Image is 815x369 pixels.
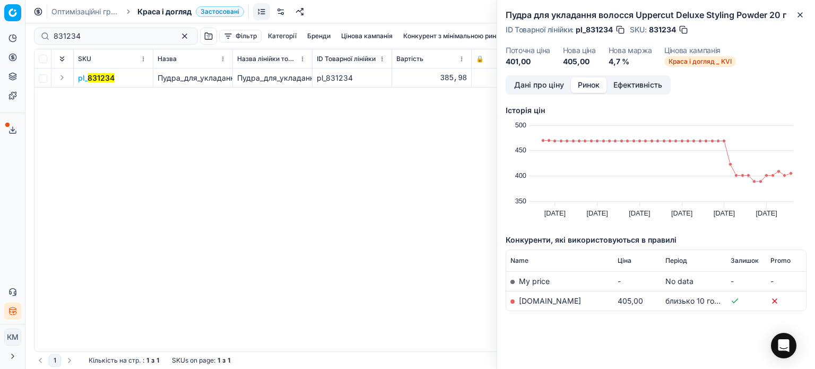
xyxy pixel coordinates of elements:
span: pl_831234 [576,24,613,35]
dd: 401,00 [506,56,550,67]
button: Expand [56,71,68,84]
span: SKUs on page : [172,356,215,365]
input: Пошук по SKU або назві [54,31,170,41]
span: Краса і догляд [137,6,192,17]
span: Назва лінійки товарів [237,55,297,63]
div: 385,98 [396,73,467,83]
text: [DATE] [714,209,735,217]
span: SKU [78,55,91,63]
a: Оптимізаційні групи [51,6,119,17]
span: Вартість [396,55,423,63]
span: pl_ [78,73,115,83]
text: [DATE] [756,209,777,217]
span: My price [519,277,550,286]
button: Ефективність [606,78,669,93]
span: Залишок [731,256,759,265]
button: Дані про ціну [507,78,571,93]
dt: Нова маржа [609,47,652,54]
button: pl_831234 [78,73,115,83]
div: Пудра_для_укладання_волосся_Uppercut_Deluxe_Styling_Powder_20_г [237,73,308,83]
button: 1 [49,354,61,367]
span: SKU : [630,26,647,33]
dt: Поточна ціна [506,47,550,54]
span: 🔒 [476,55,484,63]
span: близько 10 годин тому [665,296,748,305]
strong: 1 [218,356,220,365]
dd: 405,00 [563,56,596,67]
text: 400 [515,171,526,179]
button: Expand all [56,53,68,65]
strong: 1 [228,356,230,365]
div: pl_831234 [317,73,387,83]
span: Краса і догляд _ KVI [664,56,736,67]
span: Кількість на стр. [89,356,141,365]
button: Категорії [264,30,301,42]
td: - [766,271,806,291]
span: Застосовані [196,6,244,17]
dt: Цінова кампанія [664,47,736,54]
button: Ринок [571,78,606,93]
button: Конкурент з мінімальною ринковою ціною [399,30,540,42]
button: Бренди [303,30,335,42]
span: Пудра_для_укладання_волосся_Uppercut_Deluxe_Styling_Powder_20_г [158,73,410,82]
nav: breadcrumb [51,6,244,17]
nav: pagination [34,354,76,367]
h2: Пудра для укладання волосся Uppercut Deluxe Styling Powder 20 г [506,8,807,21]
h5: Історія цін [506,105,807,116]
text: 450 [515,146,526,154]
text: [DATE] [587,209,608,217]
button: КM [4,329,21,346]
button: Цінова кампанія [337,30,397,42]
span: Promo [770,256,791,265]
td: - [726,271,766,291]
span: Краса і доглядЗастосовані [137,6,244,17]
td: - [613,271,661,291]
span: ID Товарної лінійки [317,55,376,63]
span: КM [5,329,21,345]
mark: 831234 [88,73,115,82]
h5: Конкуренти, які використовуються в правилі [506,235,807,245]
text: [DATE] [629,209,650,217]
button: Go to previous page [34,354,47,367]
strong: з [222,356,226,365]
strong: 1 [157,356,159,365]
span: Період [665,256,687,265]
span: Ціна [618,256,631,265]
text: [DATE] [544,209,566,217]
div: Open Intercom Messenger [771,333,796,358]
td: No data [661,271,726,291]
dt: Нова ціна [563,47,596,54]
span: 405,00 [618,296,643,305]
text: 350 [515,197,526,205]
text: 500 [515,121,526,129]
button: Go to next page [63,354,76,367]
span: Назва [158,55,177,63]
strong: 1 [146,356,149,365]
span: ID Товарної лінійки : [506,26,574,33]
div: : [89,356,159,365]
button: Фільтр [219,30,262,42]
text: [DATE] [671,209,692,217]
span: Name [510,256,528,265]
a: [DOMAIN_NAME] [519,296,581,305]
strong: з [151,356,154,365]
span: 831234 [649,24,676,35]
dd: 4,7 % [609,56,652,67]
